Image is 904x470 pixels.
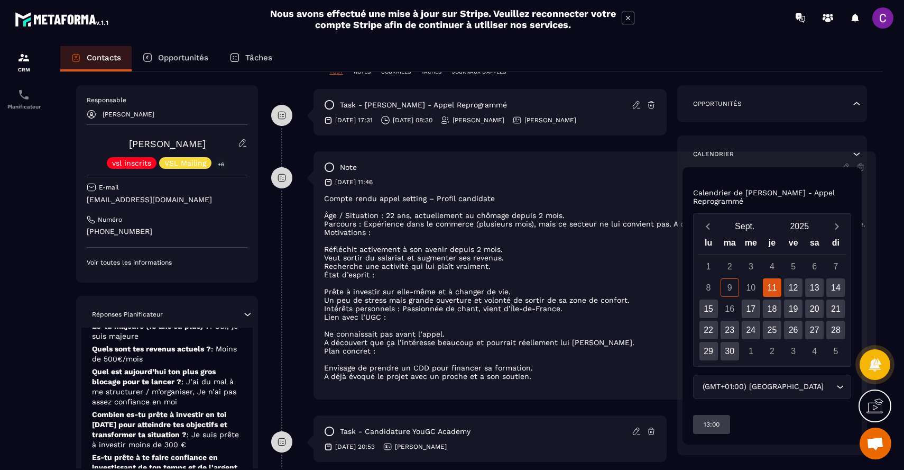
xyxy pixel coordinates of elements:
div: 26 [784,321,802,339]
div: Search for option [693,375,851,399]
div: 27 [805,321,824,339]
p: task - Candidature YouGC Academy [340,427,471,437]
p: TÂCHES [421,68,441,76]
div: 5 [784,257,802,276]
p: [DATE] 17:31 [335,116,373,124]
p: [DATE] 20:53 [335,442,375,451]
p: +6 [214,159,228,170]
li: Réfléchit activement à son avenir depuis 2 mois. [324,245,865,254]
li: Envisage de prendre un CDD pour financer sa formation. [324,364,865,372]
a: schedulerschedulerPlanificateur [3,80,45,118]
span: (GMT+01:00) [GEOGRAPHIC_DATA] [700,381,826,393]
p: note [340,162,357,173]
input: Search for option [826,381,834,393]
p: [PERSON_NAME] [524,116,576,124]
div: 24 [742,321,760,339]
p: vsl inscrits [112,159,151,167]
div: 10 [742,278,760,297]
li: Lien avec l’UGC : [324,313,865,321]
li: Plan concret : [324,347,865,355]
div: 30 [721,342,739,360]
div: Calendar days [698,257,846,360]
div: je [761,236,782,254]
p: [PHONE_NUMBER] [87,227,247,237]
li: Âge / Situation : 22 ans, actuellement au chômage depuis 2 mois. [324,211,865,220]
div: sa [804,236,825,254]
li: Veut sortir du salariat et augmenter ses revenus. [324,254,865,262]
div: 12 [784,278,802,297]
p: 13:00 [704,420,719,429]
li: Ne connaissait pas avant l’appel. [324,330,865,338]
p: Numéro [98,215,122,224]
div: 8 [699,278,718,297]
div: 13 [805,278,824,297]
div: 14 [826,278,845,297]
p: Compte rendu appel setting – Profil candidate [324,194,865,203]
p: [DATE] 08:30 [393,116,432,124]
div: 15 [699,300,718,318]
p: Calendrier de [PERSON_NAME] - Appel Reprogrammé [693,188,851,205]
div: 2 [763,342,781,360]
p: Quels sont tes revenus actuels ? [92,344,242,364]
span: : J’ai du mal à me structurer / m’organiser, Je n’ai pas assez confiance en moi [92,377,236,406]
p: NOTES [354,68,371,76]
li: Recherche une activité qui lui plaît vraiment. [324,262,865,270]
div: 1 [699,257,718,276]
a: formationformationCRM [3,43,45,80]
div: 4 [763,257,781,276]
p: CRM [3,67,45,73]
div: 22 [699,321,718,339]
p: Tâches [245,53,272,62]
div: 20 [805,300,824,318]
img: scheduler [17,88,30,101]
p: Responsable [87,96,247,104]
img: formation [17,51,30,64]
a: Opportunités [132,46,219,71]
li: A découvert que ça l’intéresse beaucoup et pourrait réellement lui [PERSON_NAME]. [324,338,865,347]
div: 25 [763,321,781,339]
div: 5 [826,342,845,360]
li: État d’esprit : [324,270,865,279]
li: Prête à investir sur elle-même et à changer de vie. [324,287,865,296]
p: [DATE] 11:46 [335,178,373,186]
li: Un peu de stress mais grande ouverture et volonté de sortir de sa zone de confort. [324,296,865,304]
p: Contacts [87,53,121,62]
p: VSL Mailing [164,159,206,167]
p: Opportunités [158,53,208,62]
div: 2 [721,257,739,276]
li: Parcours : Expérience dans le commerce (plusieurs mois), mais ce secteur ne lui convient pas. A d... [324,220,865,228]
img: logo [15,10,110,29]
div: 17 [742,300,760,318]
button: Next month [827,219,846,233]
button: Open years overlay [772,217,827,236]
div: 1 [742,342,760,360]
p: Opportunités [693,100,742,108]
li: Motivations : [324,228,865,237]
p: Voir toutes les informations [87,258,247,267]
div: 23 [721,321,739,339]
div: 11 [763,278,781,297]
p: TOUT [329,68,343,76]
a: Tâches [219,46,283,71]
li: Intérêts personnels : Passionnée de chant, vient d’Île-de-France. [324,304,865,313]
button: Previous month [698,219,717,233]
button: Open months overlay [717,217,772,236]
div: 28 [826,321,845,339]
p: [PERSON_NAME] [453,116,504,124]
h2: Nous avons effectué une mise à jour sur Stripe. Veuillez reconnecter votre compte Stripe afin de ... [270,8,616,30]
div: lu [698,236,719,254]
a: [PERSON_NAME] [129,138,206,149]
p: JOURNAUX D'APPELS [452,68,506,76]
div: Ouvrir le chat [860,428,891,459]
div: 4 [805,342,824,360]
div: Calendar wrapper [698,236,846,360]
p: COURRIELS [381,68,411,76]
a: Contacts [60,46,132,71]
p: [PERSON_NAME] [395,442,447,451]
div: ma [719,236,740,254]
div: ve [783,236,804,254]
p: E-mail [99,183,119,192]
div: 9 [721,278,739,297]
div: 21 [826,300,845,318]
p: Es-tu majeure (18 ans ou plus) ? [92,321,242,341]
